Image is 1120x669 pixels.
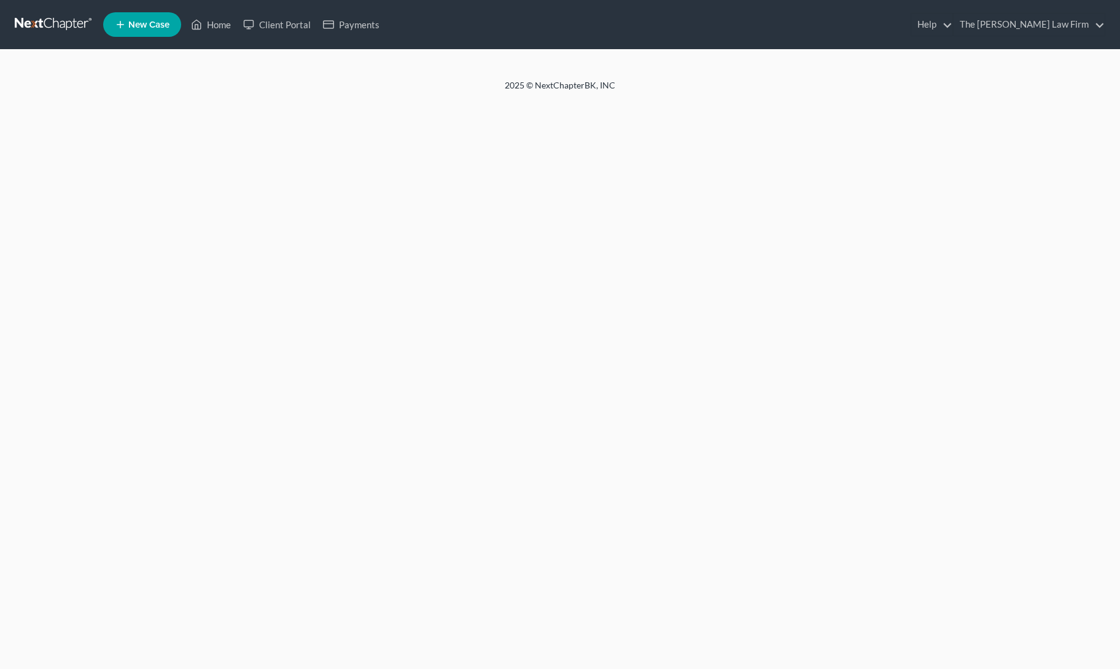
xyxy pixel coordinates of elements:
[103,12,181,37] new-legal-case-button: New Case
[317,14,386,36] a: Payments
[185,14,237,36] a: Home
[210,79,910,101] div: 2025 © NextChapterBK, INC
[237,14,317,36] a: Client Portal
[954,14,1105,36] a: The [PERSON_NAME] Law Firm
[911,14,952,36] a: Help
